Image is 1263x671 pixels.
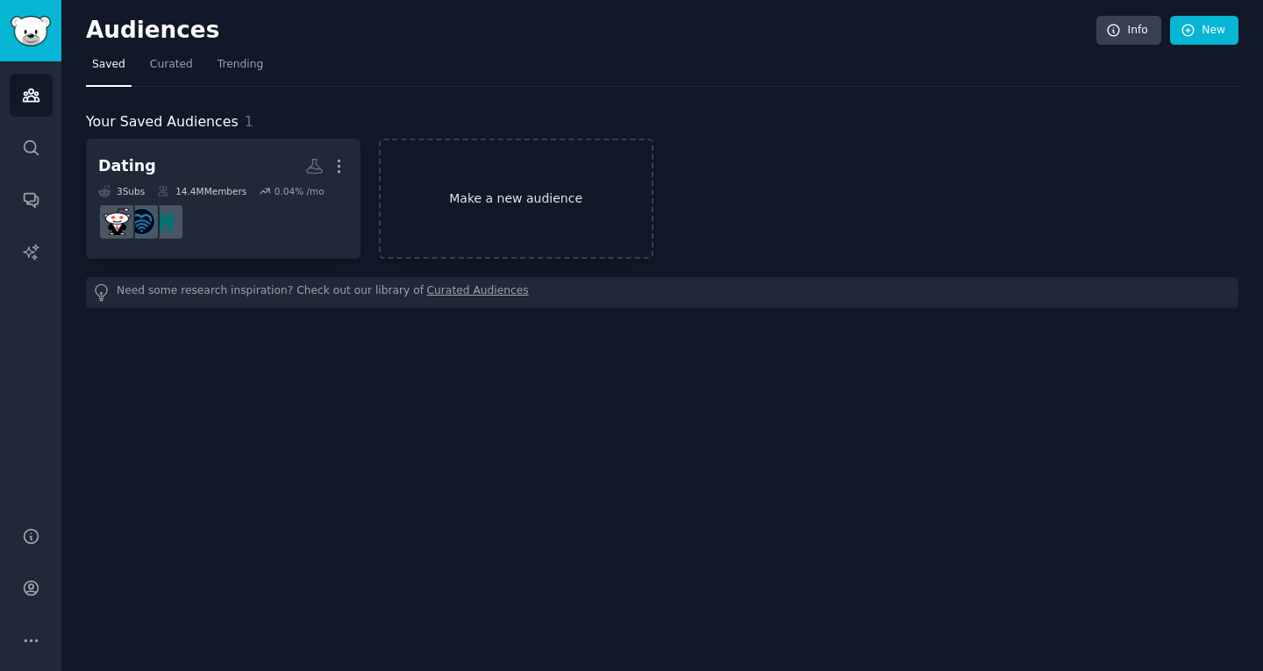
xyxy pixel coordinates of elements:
span: Saved [92,57,125,73]
img: GummySearch logo [11,16,51,46]
div: 3 Sub s [98,185,145,197]
span: Curated [150,57,193,73]
span: Trending [218,57,263,73]
a: Curated Audiences [427,283,529,302]
a: Saved [86,51,132,87]
div: 0.04 % /mo [275,185,325,197]
img: dating [128,208,155,235]
div: 14.4M Members [157,185,246,197]
img: relationships [153,208,180,235]
h2: Audiences [86,17,1096,45]
div: Dating [98,155,156,177]
a: Make a new audience [379,139,653,259]
span: Your Saved Audiences [86,111,239,133]
a: Trending [211,51,269,87]
img: dating_advice [103,208,131,235]
a: New [1170,16,1238,46]
a: Dating3Subs14.4MMembers0.04% /morelationshipsdatingdating_advice [86,139,360,259]
a: Info [1096,16,1161,46]
span: 1 [245,113,253,130]
div: Need some research inspiration? Check out our library of [86,277,1238,308]
a: Curated [144,51,199,87]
